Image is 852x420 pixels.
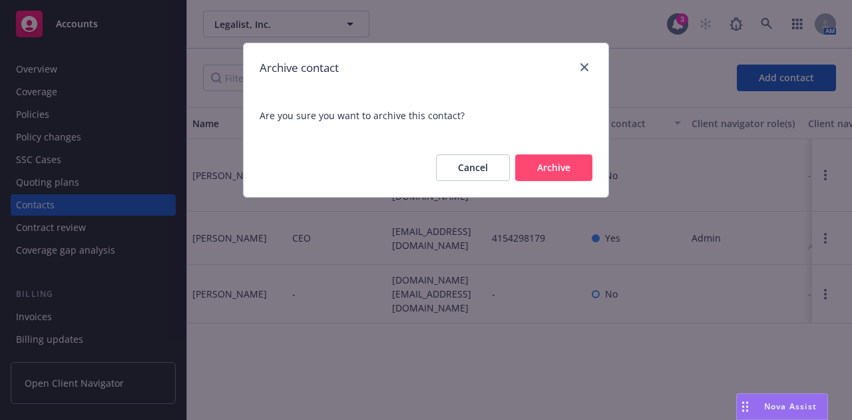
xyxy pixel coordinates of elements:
[244,93,608,138] span: Are you sure you want to archive this contact?
[764,401,817,412] span: Nova Assist
[260,59,339,77] h1: Archive contact
[737,394,753,419] div: Drag to move
[736,393,828,420] button: Nova Assist
[576,59,592,75] a: close
[515,154,592,181] button: Archive
[436,154,510,181] button: Cancel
